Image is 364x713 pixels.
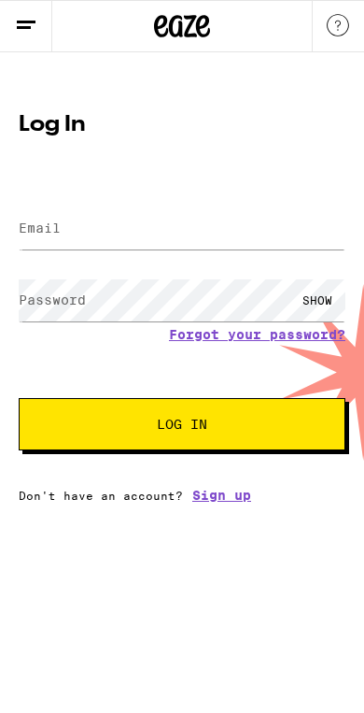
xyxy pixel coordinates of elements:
[19,114,345,136] h1: Log In
[169,327,345,342] a: Forgot your password?
[19,221,61,235] label: Email
[19,398,345,450] button: Log In
[19,207,345,250] input: Email
[19,292,86,307] label: Password
[157,418,207,431] span: Log In
[289,279,345,321] div: SHOW
[192,488,251,503] a: Sign up
[19,488,345,503] div: Don't have an account?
